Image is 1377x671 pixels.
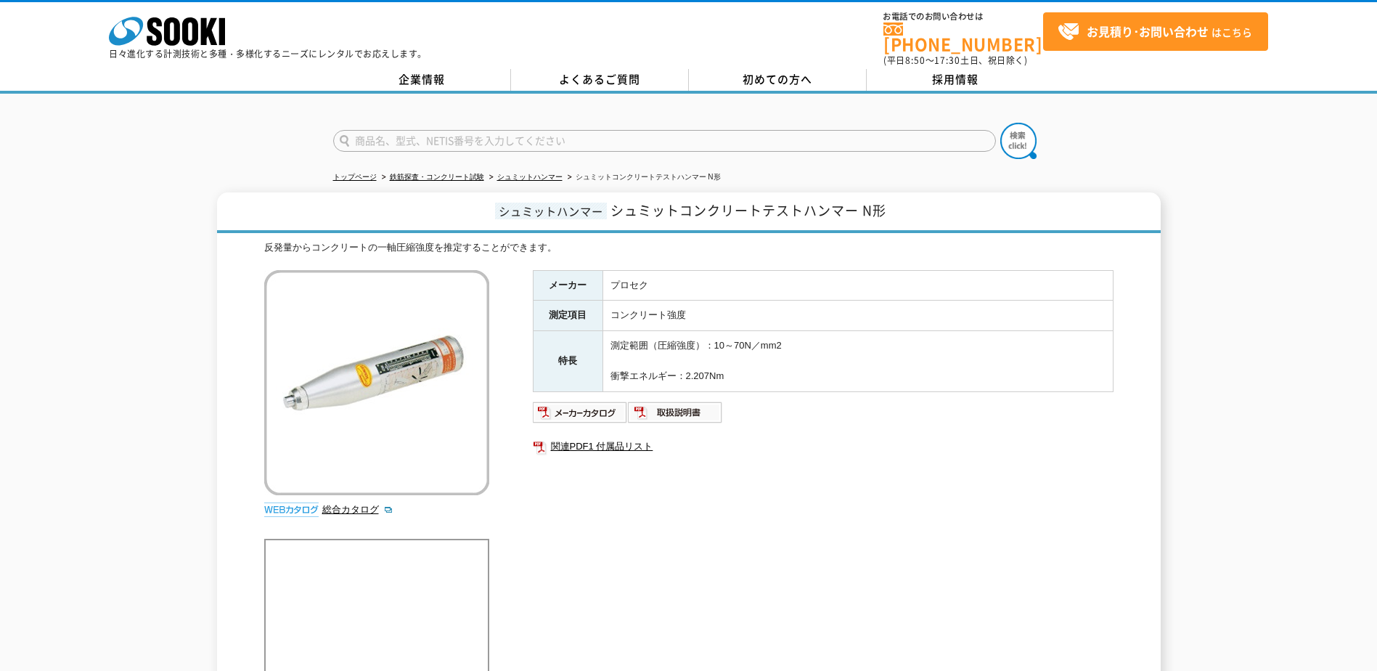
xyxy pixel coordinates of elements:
span: 8:50 [905,54,926,67]
span: 17:30 [934,54,960,67]
td: プロセク [602,270,1113,301]
a: 取扱説明書 [628,410,723,421]
a: [PHONE_NUMBER] [883,23,1043,52]
li: シュミットコンクリートテストハンマー N形 [565,170,721,185]
a: 企業情報 [333,69,511,91]
span: (平日 ～ 土日、祝日除く) [883,54,1027,67]
a: メーカーカタログ [533,410,628,421]
td: コンクリート強度 [602,301,1113,331]
span: シュミットハンマー [495,203,607,219]
img: メーカーカタログ [533,401,628,424]
a: 採用情報 [867,69,1045,91]
img: btn_search.png [1000,123,1037,159]
span: はこちら [1058,21,1252,43]
span: お電話でのお問い合わせは [883,12,1043,21]
input: 商品名、型式、NETIS番号を入力してください [333,130,996,152]
td: 測定範囲（圧縮強度）：10～70N／mm2 衝撃エネルギー：2.207Nm [602,331,1113,391]
a: 鉄筋探査・コンクリート試験 [390,173,484,181]
div: 反発量からコンクリートの一軸圧縮強度を推定することができます。 [264,240,1114,256]
a: 初めての方へ [689,69,867,91]
a: トップページ [333,173,377,181]
a: よくあるご質問 [511,69,689,91]
a: 総合カタログ [322,504,393,515]
a: お見積り･お問い合わせはこちら [1043,12,1268,51]
th: 測定項目 [533,301,602,331]
a: 関連PDF1 付属品リスト [533,437,1114,456]
th: メーカー [533,270,602,301]
a: シュミットハンマー [497,173,563,181]
img: シュミットコンクリートテストハンマー N形 [264,270,489,495]
span: シュミットコンクリートテストハンマー N形 [610,200,886,220]
p: 日々進化する計測技術と多種・多様化するニーズにレンタルでお応えします。 [109,49,427,58]
img: 取扱説明書 [628,401,723,424]
strong: お見積り･お問い合わせ [1087,23,1209,40]
span: 初めての方へ [743,71,812,87]
th: 特長 [533,331,602,391]
img: webカタログ [264,503,319,517]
